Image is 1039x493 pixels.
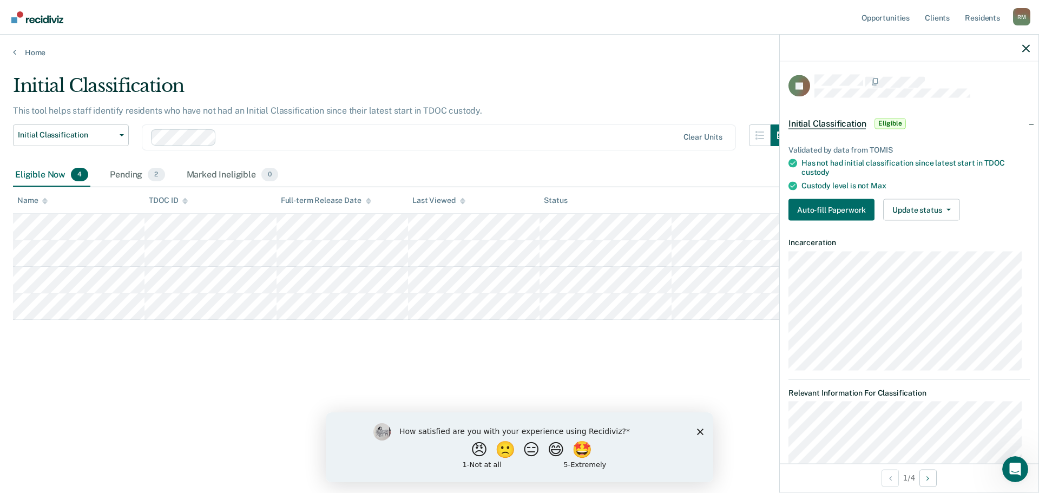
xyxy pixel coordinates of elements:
span: Eligible [874,118,905,129]
span: Initial Classification [18,130,115,140]
img: Recidiviz [11,11,63,23]
p: This tool helps staff identify residents who have not had an Initial Classification since their l... [13,106,482,116]
div: Last Viewed [412,196,465,205]
div: Initial ClassificationEligible [780,106,1038,141]
span: custody [801,168,830,176]
div: Pending [108,163,167,187]
div: Initial Classification [13,75,792,106]
div: Eligible Now [13,163,90,187]
dt: Incarceration [788,238,1030,247]
button: Update status [883,199,959,220]
span: Initial Classification [788,118,866,129]
iframe: Survey by Kim from Recidiviz [326,412,713,482]
iframe: Intercom live chat [1002,456,1028,482]
div: Full-term Release Date [281,196,371,205]
span: 2 [148,168,165,182]
div: Name [17,196,48,205]
button: Profile dropdown button [1013,8,1030,25]
div: Validated by data from TOMIS [788,145,1030,154]
button: Next Opportunity [919,469,937,487]
button: Auto-fill Paperwork [788,199,874,220]
div: Custody level is not [801,181,1030,190]
a: Navigate to form link [788,199,879,220]
button: Previous Opportunity [882,469,899,487]
span: 4 [71,168,88,182]
div: Status [544,196,567,205]
div: Marked Ineligible [185,163,281,187]
div: Has not had initial classification since latest start in TDOC [801,159,1030,177]
a: Home [13,48,1026,57]
div: Clear units [683,133,723,142]
div: R M [1013,8,1030,25]
span: Max [871,181,886,189]
div: 1 / 4 [780,463,1038,492]
div: TDOC ID [149,196,188,205]
dt: Relevant Information For Classification [788,388,1030,397]
span: 0 [261,168,278,182]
